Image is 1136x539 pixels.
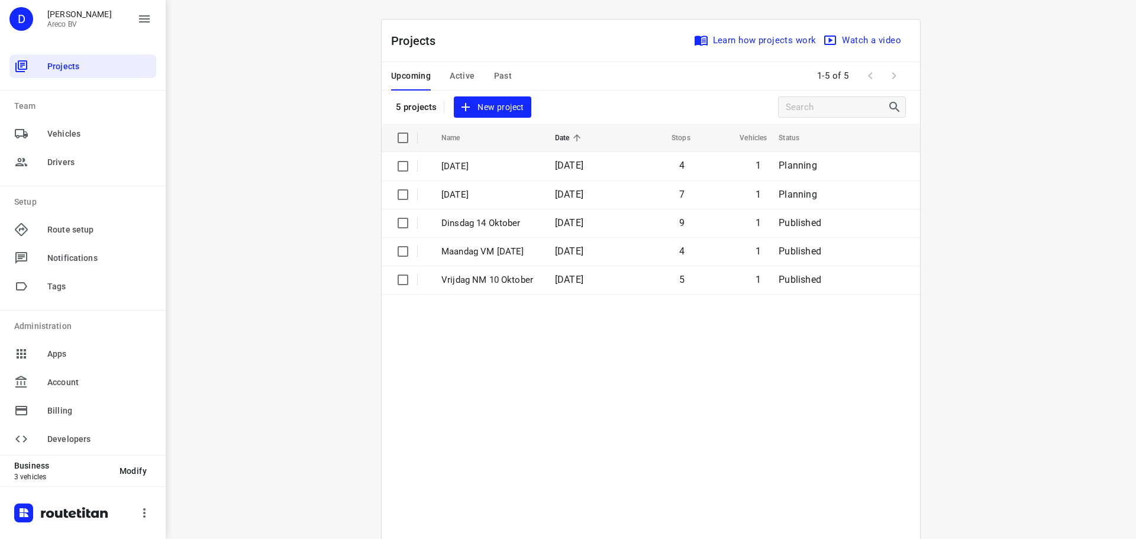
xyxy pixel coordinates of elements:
[779,217,821,228] span: Published
[656,131,690,145] span: Stops
[679,217,685,228] span: 9
[756,274,761,285] span: 1
[47,156,151,169] span: Drivers
[779,246,821,257] span: Published
[47,60,151,73] span: Projects
[391,69,431,83] span: Upcoming
[396,102,437,112] p: 5 projects
[47,376,151,389] span: Account
[555,131,585,145] span: Date
[679,189,685,200] span: 7
[441,245,537,259] p: Maandag VM 13 Oktober
[859,64,882,88] span: Previous Page
[450,69,475,83] span: Active
[9,246,156,270] div: Notifications
[441,131,476,145] span: Name
[120,466,147,476] span: Modify
[47,405,151,417] span: Billing
[47,224,151,236] span: Route setup
[812,63,854,89] span: 1-5 of 5
[882,64,906,88] span: Next Page
[779,274,821,285] span: Published
[756,217,761,228] span: 1
[47,128,151,140] span: Vehicles
[14,196,156,208] p: Setup
[47,9,112,19] p: Didier Evrard
[756,160,761,171] span: 1
[47,20,112,28] p: Areco BV
[679,246,685,257] span: 4
[9,427,156,451] div: Developers
[9,399,156,422] div: Billing
[887,100,905,114] div: Search
[47,348,151,360] span: Apps
[779,131,815,145] span: Status
[756,246,761,257] span: 1
[494,69,512,83] span: Past
[779,160,816,171] span: Planning
[756,189,761,200] span: 1
[9,150,156,174] div: Drivers
[9,342,156,366] div: Apps
[555,189,583,200] span: [DATE]
[47,433,151,446] span: Developers
[14,461,110,470] p: Business
[555,217,583,228] span: [DATE]
[14,100,156,112] p: Team
[555,160,583,171] span: [DATE]
[441,188,537,202] p: Donderdag 16 Oktober
[14,320,156,333] p: Administration
[47,280,151,293] span: Tags
[9,370,156,394] div: Account
[779,189,816,200] span: Planning
[724,131,767,145] span: Vehicles
[679,160,685,171] span: 4
[441,273,537,287] p: Vrijdag NM 10 Oktober
[679,274,685,285] span: 5
[461,100,524,115] span: New project
[555,246,583,257] span: [DATE]
[9,54,156,78] div: Projects
[9,122,156,146] div: Vehicles
[9,218,156,241] div: Route setup
[555,274,583,285] span: [DATE]
[9,275,156,298] div: Tags
[786,98,887,117] input: Search projects
[391,32,446,50] p: Projects
[454,96,531,118] button: New project
[441,160,537,173] p: Vrijdag 17 Oktober
[14,473,110,481] p: 3 vehicles
[47,252,151,264] span: Notifications
[441,217,537,230] p: Dinsdag 14 Oktober
[110,460,156,482] button: Modify
[9,7,33,31] div: D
